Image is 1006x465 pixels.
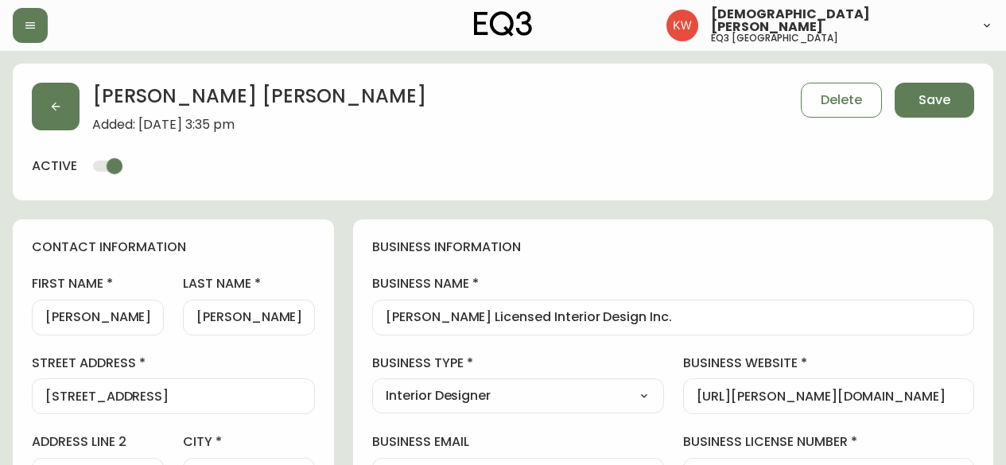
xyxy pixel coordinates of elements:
label: last name [183,275,315,293]
span: [DEMOGRAPHIC_DATA][PERSON_NAME] [711,8,968,33]
img: f33162b67396b0982c40ce2a87247151 [666,10,698,41]
span: Save [919,91,950,109]
h4: business information [372,238,974,256]
h2: [PERSON_NAME] [PERSON_NAME] [92,83,426,118]
span: Added: [DATE] 3:35 pm [92,118,426,132]
button: Save [895,83,974,118]
label: business website [683,355,975,372]
h5: eq3 [GEOGRAPHIC_DATA] [711,33,838,43]
label: business license number [683,433,975,451]
input: https://www.designshop.com [697,389,961,404]
button: Delete [801,83,882,118]
h4: active [32,157,77,175]
label: street address [32,355,315,372]
img: logo [474,11,533,37]
label: business type [372,355,664,372]
label: business email [372,433,664,451]
label: address line 2 [32,433,164,451]
h4: contact information [32,238,315,256]
label: city [183,433,315,451]
label: first name [32,275,164,293]
label: business name [372,275,974,293]
span: Delete [821,91,862,109]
